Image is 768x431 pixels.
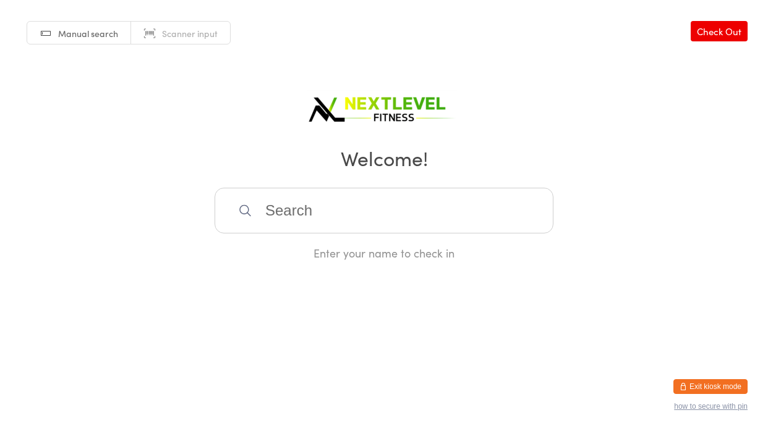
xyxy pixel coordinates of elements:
[12,144,756,172] h2: Welcome!
[307,86,461,127] img: Next Level Fitness
[674,402,748,411] button: how to secure with pin
[215,188,553,233] input: Search
[673,379,748,394] button: Exit kiosk mode
[215,245,553,261] div: Enter your name to check in
[691,21,748,41] a: Check Out
[162,27,218,40] span: Scanner input
[58,27,118,40] span: Manual search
